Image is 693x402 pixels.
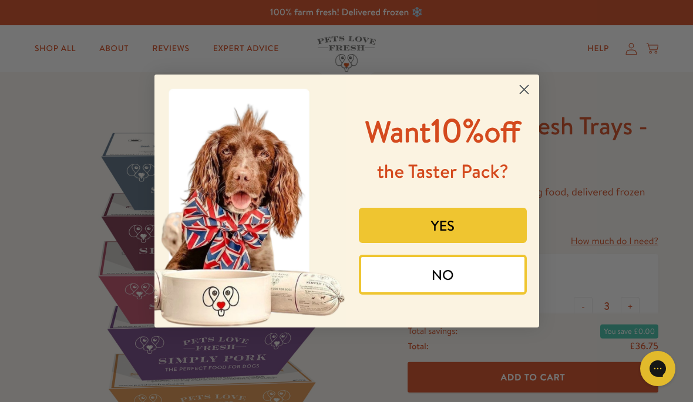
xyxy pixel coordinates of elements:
[365,107,521,153] span: 10%
[377,158,509,184] span: the Taster Pack?
[634,347,681,390] iframe: Gorgias live chat messenger
[514,79,534,100] button: Close dialog
[365,112,431,152] span: Want
[359,208,527,243] button: YES
[484,112,520,152] span: off
[154,75,347,327] img: 8afefe80-1ef6-417a-b86b-9520c2248d41.jpeg
[359,255,527,295] button: NO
